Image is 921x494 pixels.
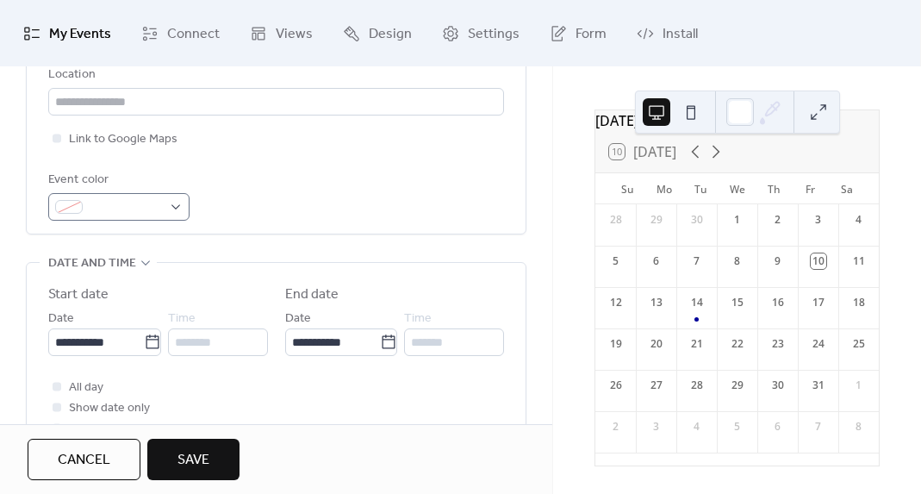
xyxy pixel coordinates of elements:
div: 30 [689,212,705,228]
span: Save [177,450,209,471]
div: Location [48,65,501,85]
div: 8 [730,253,745,269]
span: Install [663,21,698,47]
div: 18 [851,295,867,310]
div: Start date [48,285,109,305]
div: 8 [851,419,867,435]
span: Date and time [48,253,136,274]
div: 19 [608,336,624,352]
div: 30 [770,378,786,393]
button: Save [147,439,240,480]
div: 26 [608,378,624,393]
div: 20 [649,336,664,352]
div: 7 [689,253,705,269]
div: 1 [851,378,867,393]
a: Install [624,7,711,59]
span: Settings [468,21,520,47]
span: Design [369,21,412,47]
div: 6 [770,419,786,435]
button: Cancel [28,439,140,480]
span: Views [276,21,313,47]
div: We [719,173,756,204]
div: 14 [689,295,705,310]
span: Cancel [58,450,110,471]
div: 31 [811,378,826,393]
span: Time [404,309,432,329]
div: Sa [829,173,865,204]
div: 3 [811,212,826,228]
a: Form [537,7,619,59]
div: 9 [770,253,786,269]
span: Date [285,309,311,329]
div: 10 [811,253,826,269]
a: Connect [128,7,233,59]
div: 11 [851,253,867,269]
div: 17 [811,295,826,310]
a: Design [330,7,425,59]
span: Time [168,309,196,329]
div: Tu [682,173,719,204]
div: 24 [811,336,826,352]
span: Link to Google Maps [69,129,177,150]
a: My Events [10,7,124,59]
div: 12 [608,295,624,310]
div: 4 [851,212,867,228]
div: [DATE] [595,110,879,131]
div: 27 [649,378,664,393]
div: 5 [608,253,624,269]
a: Settings [429,7,532,59]
div: 28 [608,212,624,228]
div: 1 [730,212,745,228]
div: 13 [649,295,664,310]
div: Mo [646,173,682,204]
span: Form [576,21,607,47]
div: 7 [811,419,826,435]
div: Event color [48,170,186,191]
span: All day [69,378,103,398]
div: 29 [649,212,664,228]
span: Show date only [69,398,150,419]
div: 22 [730,336,745,352]
span: Hide end time [69,419,144,440]
div: 4 [689,419,705,435]
div: Fr [792,173,828,204]
div: 16 [770,295,786,310]
div: End date [285,285,339,305]
span: My Events [49,21,111,47]
div: 3 [649,419,664,435]
div: 25 [851,336,867,352]
div: 6 [649,253,664,269]
div: 28 [689,378,705,393]
div: 21 [689,336,705,352]
div: 2 [770,212,786,228]
span: Connect [167,21,220,47]
div: 2 [608,419,624,435]
a: Views [237,7,326,59]
span: Date [48,309,74,329]
div: Th [756,173,792,204]
div: 29 [730,378,745,393]
div: 5 [730,419,745,435]
div: 23 [770,336,786,352]
div: Su [609,173,645,204]
div: 15 [730,295,745,310]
